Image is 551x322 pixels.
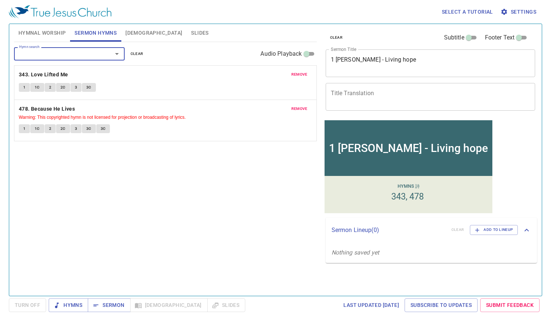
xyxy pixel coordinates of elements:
button: 343. Love Lifted Me [19,70,69,79]
span: [DEMOGRAPHIC_DATA] [125,28,182,38]
span: 1C [35,125,40,132]
i: Nothing saved yet [332,249,380,256]
div: Sermon Lineup(0)clearAdd to Lineup [326,218,537,242]
small: Warning: This copyrighted hymn is not licensed for projection or broadcasting of lyrics. [19,115,186,120]
span: 3 [75,84,77,91]
button: 1 [19,83,30,92]
span: Subtitle [444,33,464,42]
span: Submit Feedback [486,301,534,310]
span: clear [131,51,143,57]
span: Audio Playback [260,49,302,58]
span: 1 [23,84,25,91]
button: 3C [82,83,96,92]
a: Subscribe to Updates [405,298,478,312]
button: 2C [56,124,70,133]
span: 3C [86,84,91,91]
button: 3C [82,124,96,133]
span: Add to Lineup [475,226,513,233]
button: Settings [499,5,539,19]
button: 3 [70,83,82,92]
span: 1C [35,84,40,91]
button: 3C [96,124,110,133]
button: Hymns [49,298,88,312]
span: remove [291,71,308,78]
a: Last updated [DATE] [340,298,402,312]
span: Slides [191,28,208,38]
span: 2C [60,84,66,91]
b: 478. Because He Lives [19,104,75,114]
span: 2 [49,125,51,132]
span: remove [291,105,308,112]
span: Settings [502,7,536,17]
span: 3C [86,125,91,132]
button: Sermon [88,298,130,312]
button: 2C [56,83,70,92]
span: 2 [49,84,51,91]
span: Subscribe to Updates [410,301,472,310]
button: 3 [70,124,82,133]
span: Select a tutorial [442,7,493,17]
button: 1 [19,124,30,133]
button: 2 [45,124,56,133]
span: clear [330,34,343,41]
span: Footer Text [485,33,515,42]
span: Last updated [DATE] [343,301,399,310]
button: Select a tutorial [439,5,496,19]
span: 1 [23,125,25,132]
button: clear [126,49,148,58]
textarea: 1 [PERSON_NAME] - Living hope [331,56,530,70]
button: 1C [30,83,44,92]
span: 3C [101,125,106,132]
button: 1C [30,124,44,133]
span: Hymns [55,301,82,310]
span: Sermon [94,301,124,310]
button: Add to Lineup [470,225,518,235]
span: Sermon Hymns [74,28,117,38]
button: 2 [45,83,56,92]
button: remove [287,104,312,113]
span: Hymnal Worship [18,28,66,38]
span: 2C [60,125,66,132]
button: 478. Because He Lives [19,104,76,114]
button: remove [287,70,312,79]
button: Open [112,49,122,59]
b: 343. Love Lifted Me [19,70,68,79]
img: True Jesus Church [9,5,111,18]
span: 3 [75,125,77,132]
iframe: from-child [323,118,494,215]
p: Sermon Lineup ( 0 ) [332,226,446,235]
button: clear [326,33,347,42]
a: Submit Feedback [480,298,540,312]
